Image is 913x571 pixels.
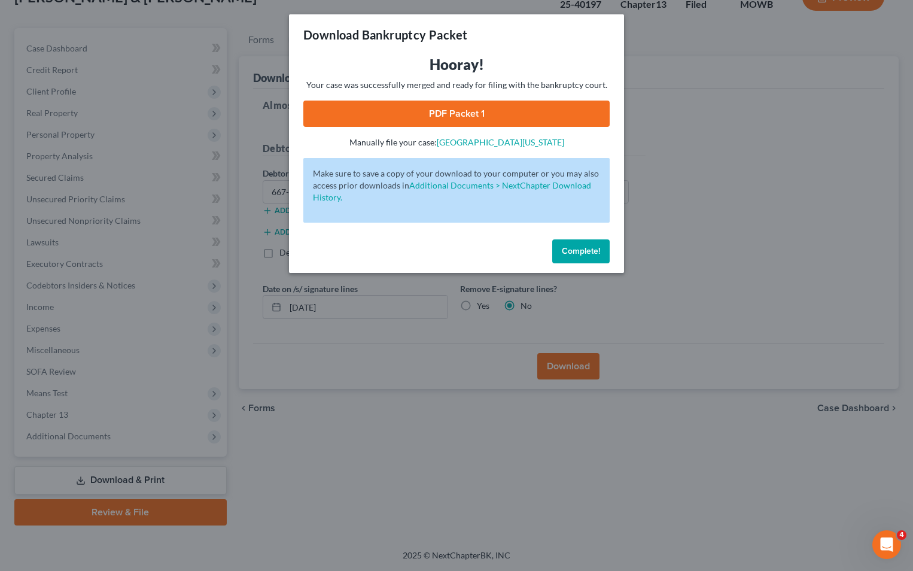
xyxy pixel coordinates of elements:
[872,530,901,559] iframe: Intercom live chat
[303,55,610,74] h3: Hooray!
[552,239,610,263] button: Complete!
[562,246,600,256] span: Complete!
[303,101,610,127] a: PDF Packet 1
[313,180,591,202] a: Additional Documents > NextChapter Download History.
[303,26,467,43] h3: Download Bankruptcy Packet
[897,530,906,540] span: 4
[437,137,564,147] a: [GEOGRAPHIC_DATA][US_STATE]
[313,168,600,204] p: Make sure to save a copy of your download to your computer or you may also access prior downloads in
[303,79,610,91] p: Your case was successfully merged and ready for filing with the bankruptcy court.
[303,136,610,148] p: Manually file your case:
